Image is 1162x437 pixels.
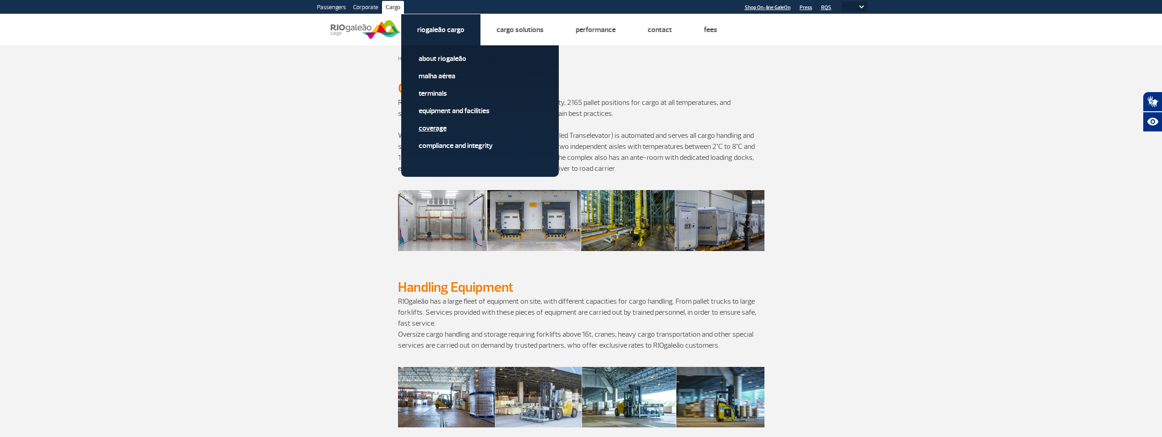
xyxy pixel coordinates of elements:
[419,141,541,151] a: Compliance and Integrity
[398,190,764,251] img: equip-armazenagem-barra-central.jpg
[417,25,464,34] a: Riogaleão Cargo
[398,329,764,351] p: Oversize cargo handling and storage requiring forklifts above 16t, cranes, heavy cargo transporta...
[821,5,831,11] a: RQS
[1143,92,1162,132] div: Plugin de acessibilidade da Hand Talk.
[382,1,404,16] a: Cargo
[1143,112,1162,132] button: Abrir recursos assistivos.
[419,88,541,98] a: Terminals
[419,54,541,64] a: About RIOgaleão
[398,97,764,174] p: RIOgaleão Cargo has 17,000m³ of cold storage capacity, 2165 pallet positions for cargo at all tem...
[419,123,541,133] a: Coverage
[800,5,812,11] a: Press
[398,80,764,97] h2: Cold Storage
[1143,92,1162,112] button: Abrir tradutor de língua de sinais.
[398,296,764,329] p: RIOgaleão has a large fleet of equipment on site, with different capacities for cargo handling. F...
[419,106,541,116] a: Equipment and Facilities
[313,1,349,16] a: Passengers
[398,55,424,62] a: Home Page
[745,5,791,11] a: Shop On-line GaleOn
[576,25,616,34] a: Performance
[398,279,764,296] h2: Handling Equipment
[704,25,717,34] a: Fees
[419,71,541,81] a: Malha Aérea
[648,25,672,34] a: Contact
[496,25,544,34] a: Cargo Solutions
[349,1,382,16] a: Corporate
[398,367,764,428] img: moviment-barra-central.jpg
